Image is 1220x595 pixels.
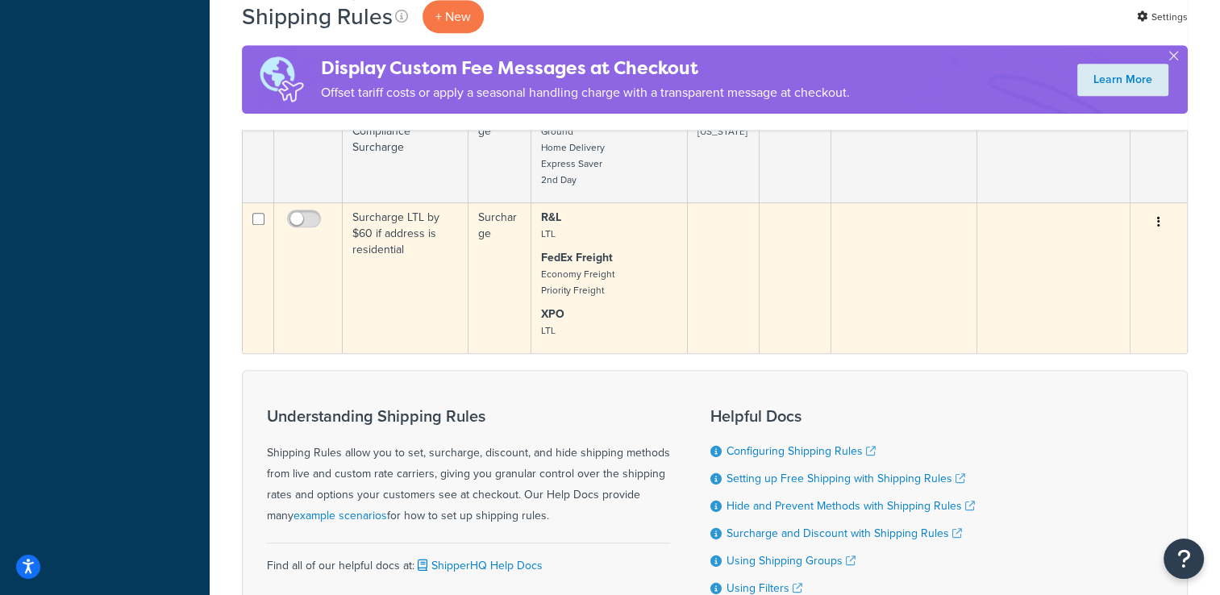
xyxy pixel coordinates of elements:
small: Economy Freight Priority Freight [541,267,614,297]
a: Surcharge and Discount with Shipping Rules [727,525,962,542]
h3: Helpful Docs [710,407,975,425]
div: Find all of our helpful docs at: [267,543,670,576]
a: Learn More [1077,64,1168,96]
strong: R&L [541,209,561,226]
strong: FedEx Freight [541,249,613,266]
a: Hide and Prevent Methods with Shipping Rules [727,497,975,514]
td: Surcharge [468,100,531,202]
h1: Shipping Rules [242,1,393,32]
small: LTL [541,227,556,241]
small: Ground Home Delivery Express Saver 2nd Day [541,124,605,187]
td: Surcharge LTL by $60 if address is residential [343,202,468,353]
p: Offset tariff costs or apply a seasonal handling charge with a transparent message at checkout. [321,81,850,104]
img: duties-banner-06bc72dcb5fe05cb3f9472aba00be2ae8eb53ab6f0d8bb03d382ba314ac3c341.png [242,45,321,114]
div: Shipping Rules allow you to set, surcharge, discount, and hide shipping methods from live and cus... [267,407,670,526]
button: Open Resource Center [1164,539,1204,579]
a: Using Shipping Groups [727,552,856,569]
small: LTL [541,323,556,338]
a: Setting up Free Shipping with Shipping Rules [727,470,965,487]
a: Configuring Shipping Rules [727,443,876,460]
a: example scenarios [294,507,387,524]
td: Calif. Parcel Compliance Surcharge [343,100,468,202]
a: ShipperHQ Help Docs [414,557,543,574]
td: Surcharge [468,202,531,353]
small: [US_STATE] [697,124,747,139]
h3: Understanding Shipping Rules [267,407,670,425]
strong: XPO [541,306,564,322]
a: Settings [1137,6,1188,28]
h4: Display Custom Fee Messages at Checkout [321,55,850,81]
